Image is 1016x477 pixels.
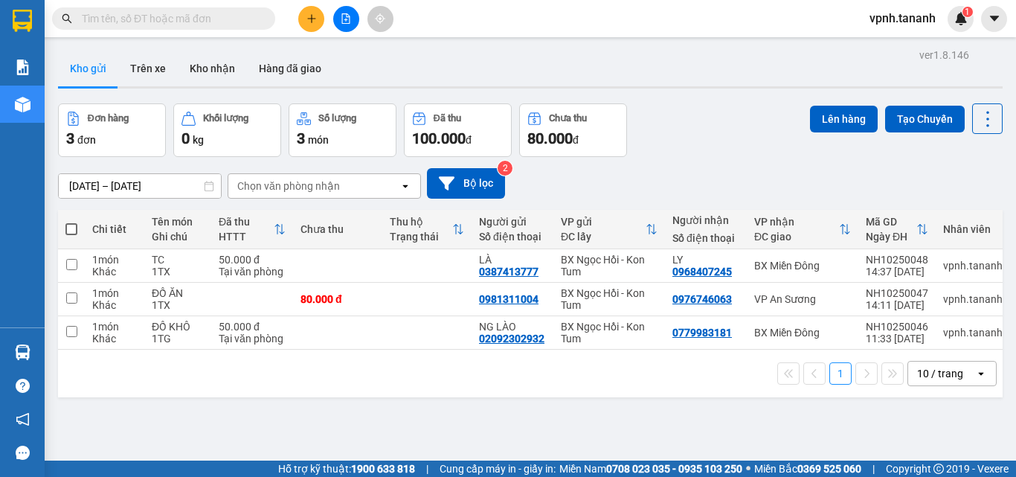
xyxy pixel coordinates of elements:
button: aim [367,6,393,32]
div: 1TX [152,299,204,311]
sup: 1 [962,7,973,17]
div: Ngày ĐH [866,231,916,243]
span: món [308,134,329,146]
div: LÀ [479,254,546,266]
div: Mã GD [866,216,916,228]
div: ĐỒ ĂN [152,287,204,299]
span: question-circle [16,379,30,393]
div: 0976746063 [672,293,732,305]
button: Kho nhận [178,51,247,86]
button: caret-down [981,6,1007,32]
span: | [872,461,875,477]
span: | [426,461,428,477]
div: LY [672,254,739,266]
button: Số lượng3món [289,103,396,157]
div: vpnh.tananh [943,260,1003,272]
span: Hỗ trợ kỹ thuật: [278,461,415,477]
div: 02092302932 [479,333,544,345]
div: 0387413777 [479,266,538,278]
button: 1 [829,362,852,385]
img: warehouse-icon [15,345,30,360]
div: Trạng thái [390,231,452,243]
span: đơn [77,134,96,146]
span: 3 [66,129,74,147]
div: Chọn văn phòng nhận [237,179,340,193]
div: ĐC lấy [561,231,646,243]
button: Bộ lọc [427,168,505,199]
button: file-add [333,6,359,32]
img: solution-icon [15,60,30,75]
svg: open [399,180,411,192]
span: caret-down [988,12,1001,25]
div: Đơn hàng [88,113,129,124]
div: 80.000 đ [300,293,375,305]
input: Tìm tên, số ĐT hoặc mã đơn [82,10,257,27]
th: Toggle SortBy [382,210,472,249]
div: Tên món [152,216,204,228]
span: 0 [181,129,190,147]
span: message [16,446,30,460]
div: 10 / trang [917,366,963,381]
div: NG LÀO [479,321,546,333]
div: Ghi chú [152,231,204,243]
button: Đơn hàng3đơn [58,103,166,157]
span: aim [375,13,385,24]
div: Khối lượng [203,113,248,124]
div: VP An Sương [754,293,851,305]
div: 50.000 đ [219,321,286,333]
div: Đã thu [219,216,274,228]
img: logo-vxr [13,10,32,32]
div: Đã thu [434,113,461,124]
div: BX Miền Đông [754,260,851,272]
button: Khối lượng0kg [173,103,281,157]
div: Tại văn phòng [219,333,286,345]
button: Tạo Chuyến [885,106,965,132]
div: VP gửi [561,216,646,228]
strong: 0369 525 060 [797,463,861,475]
div: ĐỒ KHÔ [152,321,204,333]
div: 1 món [92,254,137,266]
div: 1 món [92,287,137,299]
div: Thu hộ [390,216,452,228]
button: Trên xe [118,51,178,86]
div: BX Ngọc Hồi - Kon Tum [561,287,657,311]
img: icon-new-feature [954,12,968,25]
svg: open [975,368,987,380]
div: Số điện thoại [479,231,546,243]
span: ⚪️ [746,466,750,472]
div: ĐC giao [754,231,839,243]
div: 0779983181 [672,327,732,339]
span: Miền Bắc [754,461,861,477]
div: Người nhận [672,214,739,226]
div: BX Ngọc Hồi - Kon Tum [561,321,657,345]
div: ver 1.8.146 [919,47,969,63]
span: 1 [965,7,970,17]
span: Cung cấp máy in - giấy in: [440,461,556,477]
div: 11:33 [DATE] [866,333,928,345]
th: Toggle SortBy [858,210,936,249]
strong: 1900 633 818 [351,463,415,475]
div: 1TX [152,266,204,278]
span: notification [16,412,30,426]
div: VP nhận [754,216,839,228]
span: plus [306,13,317,24]
span: vpnh.tananh [858,9,948,28]
div: Khác [92,333,137,345]
div: Số lượng [318,113,356,124]
th: Toggle SortBy [553,210,665,249]
strong: 0708 023 035 - 0935 103 250 [606,463,742,475]
div: TC [152,254,204,266]
div: HTTT [219,231,274,243]
div: Khác [92,266,137,278]
button: Lên hàng [810,106,878,132]
div: 50.000 đ [219,254,286,266]
sup: 2 [498,161,512,176]
div: NH10250047 [866,287,928,299]
span: 100.000 [412,129,466,147]
button: Hàng đã giao [247,51,333,86]
div: 0981311004 [479,293,538,305]
div: vpnh.tananh [943,293,1003,305]
div: Chi tiết [92,223,137,235]
div: Chưa thu [549,113,587,124]
span: 3 [297,129,305,147]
